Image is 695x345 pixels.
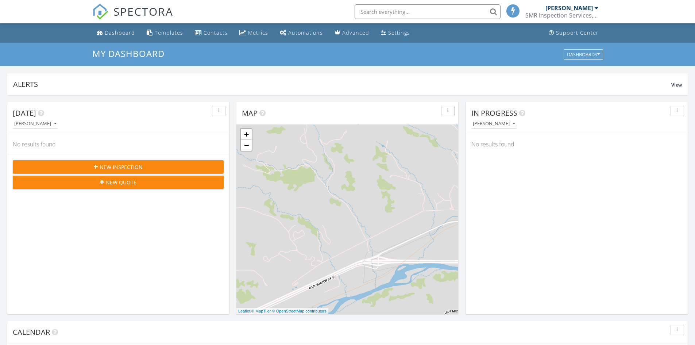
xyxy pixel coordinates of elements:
div: Templates [155,29,183,36]
span: In Progress [471,108,517,118]
button: New Inspection [13,160,224,173]
a: Templates [144,26,186,40]
div: [PERSON_NAME] [14,121,57,126]
a: © OpenStreetMap contributors [272,309,327,313]
button: [PERSON_NAME] [13,119,58,129]
a: Dashboard [94,26,138,40]
div: SMR Inspection Services, LLC [525,12,598,19]
img: The Best Home Inspection Software - Spectora [92,4,108,20]
div: Support Center [556,29,599,36]
input: Search everything... [355,4,501,19]
span: Map [242,108,258,118]
button: Dashboards [564,49,603,60]
span: New Inspection [100,163,143,171]
div: Alerts [13,79,671,89]
a: Zoom in [241,129,252,140]
button: New Quote [13,176,224,189]
a: Support Center [546,26,602,40]
span: My Dashboard [92,47,165,60]
div: Settings [388,29,410,36]
div: Metrics [248,29,268,36]
div: Dashboards [567,52,600,57]
span: [DATE] [13,108,36,118]
a: Settings [378,26,413,40]
div: Automations [288,29,323,36]
div: No results found [7,134,229,154]
div: [PERSON_NAME] [545,4,593,12]
a: Advanced [332,26,372,40]
span: SPECTORA [113,4,173,19]
a: Metrics [236,26,271,40]
a: Contacts [192,26,231,40]
div: Advanced [342,29,369,36]
span: Calendar [13,327,50,337]
a: SPECTORA [92,10,173,25]
div: [PERSON_NAME] [473,121,515,126]
div: No results found [466,134,688,154]
span: View [671,82,682,88]
a: Leaflet [238,309,250,313]
a: Automations (Basic) [277,26,326,40]
button: [PERSON_NAME] [471,119,517,129]
a: Zoom out [241,140,252,151]
div: Contacts [204,29,228,36]
div: Dashboard [105,29,135,36]
div: | [236,308,328,314]
span: New Quote [106,179,136,186]
a: © MapTiler [251,309,271,313]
